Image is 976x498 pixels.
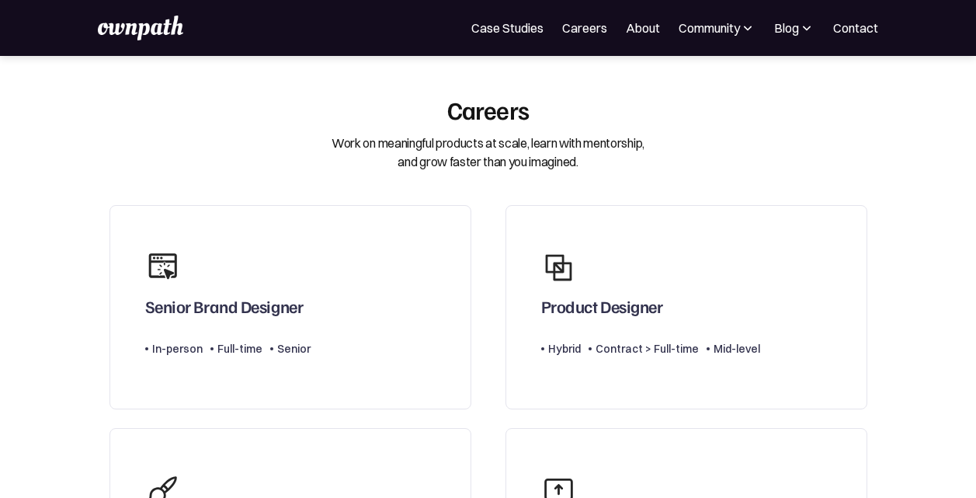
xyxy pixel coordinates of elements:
[714,340,760,358] div: Mid-level
[145,296,304,316] div: Senior Brand Designer
[562,19,607,37] a: Careers
[332,134,644,171] div: Work on meaningful products at scale, learn with mentorship, and grow faster than you imagined.
[596,340,699,358] div: Contract > Full-time
[626,19,660,37] a: About
[447,95,530,124] div: Careers
[679,19,755,37] div: Community
[109,205,471,409] a: Senior Brand DesignerIn-personFull-timeSenior
[217,340,262,358] div: Full-time
[277,340,311,358] div: Senior
[471,19,544,37] a: Case Studies
[548,340,581,358] div: Hybrid
[541,296,663,316] div: Product Designer
[152,340,203,358] div: In-person
[679,19,740,37] div: Community
[774,19,799,37] div: Blog
[833,19,878,37] a: Contact
[505,205,867,409] a: Product DesignerHybridContract > Full-timeMid-level
[774,19,814,37] div: Blog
